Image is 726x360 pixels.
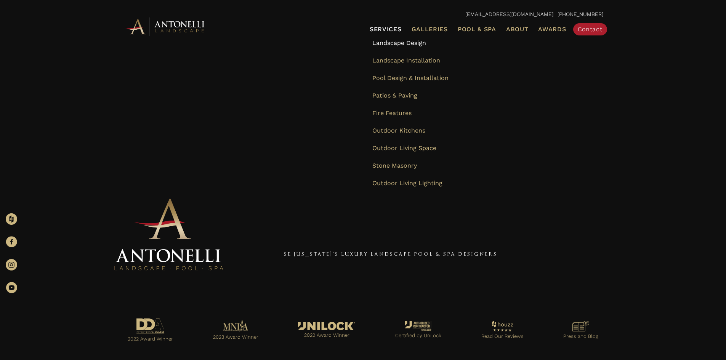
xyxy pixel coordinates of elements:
[372,127,425,134] span: Outdoor Kitchens
[367,24,405,34] a: Services
[367,139,462,157] a: Outdoor Living Space
[535,24,569,34] a: Awards
[367,87,462,104] a: Patios & Paving
[284,251,497,257] a: SE [US_STATE]'s Luxury Landscape Pool & Spa Designers
[367,52,462,69] a: Landscape Installation
[372,57,440,64] span: Landscape Installation
[286,320,368,342] a: Go to https://antonellilandscape.com/featured-projects/the-white-house/
[370,26,402,32] span: Services
[506,26,529,32] span: About
[367,157,462,174] a: Stone Masonry
[578,26,603,33] span: Contact
[367,122,462,139] a: Outdoor Kitchens
[372,144,436,152] span: Outdoor Living Space
[367,174,462,192] a: Outdoor Living Lighting
[372,179,442,187] span: Outdoor Living Lighting
[367,104,462,122] a: Fire Features
[538,26,566,33] span: Awards
[455,24,499,34] a: Pool & Spa
[383,319,454,342] a: Go to https://antonellilandscape.com/unilock-authorized-contractor/
[469,319,536,343] a: Go to https://www.houzz.com/professionals/landscape-architects-and-landscape-designers/antonelli-...
[123,10,603,19] p: | [PHONE_NUMBER]
[372,162,417,169] span: Stone Masonry
[412,26,448,33] span: Galleries
[372,109,412,117] span: Fire Features
[372,74,449,82] span: Pool Design & Installation
[200,318,271,344] a: Go to https://antonellilandscape.com/pool-and-spa/dont-stop-believing/
[112,195,226,274] img: Antonelli Stacked Logo
[372,39,426,46] span: Landscape Design
[123,16,207,37] img: Antonelli Horizontal Logo
[367,34,462,52] a: Landscape Design
[6,213,17,225] img: Houzz
[458,26,496,33] span: Pool & Spa
[551,319,611,343] a: Go to https://antonellilandscape.com/press-media/
[367,69,462,87] a: Pool Design & Installation
[503,24,532,34] a: About
[465,11,553,17] a: [EMAIL_ADDRESS][DOMAIN_NAME]
[573,23,607,35] a: Contact
[372,92,417,99] span: Patios & Paving
[115,316,186,346] a: Go to https://antonellilandscape.com/pool-and-spa/executive-sweet/
[409,24,451,34] a: Galleries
